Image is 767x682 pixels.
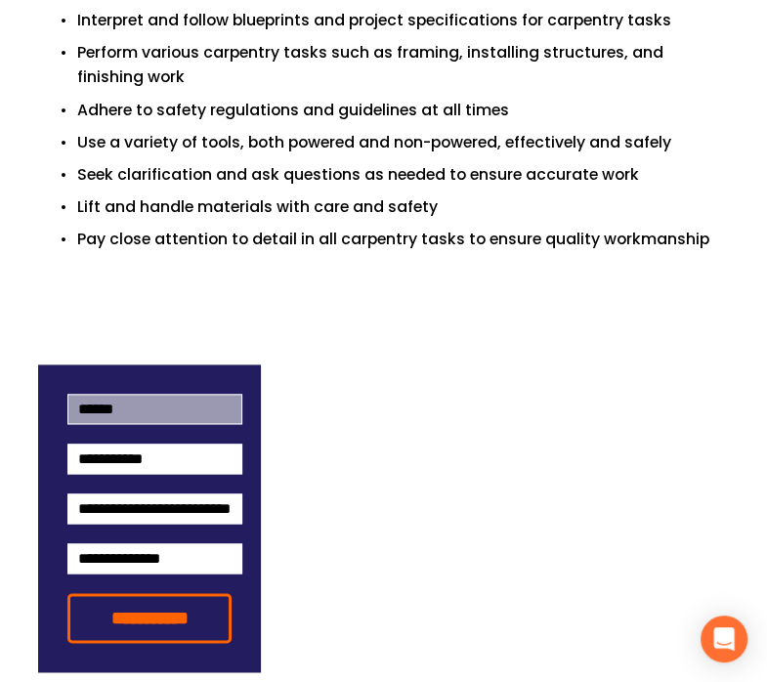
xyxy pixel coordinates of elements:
p: Perform various carpentry tasks such as framing, installing structures, and finishing work [77,40,729,89]
p: Use a variety of tools, both powered and non-powered, effectively and safely [77,130,729,154]
p: Interpret and follow blueprints and project specifications for carpentry tasks [77,8,729,32]
p: Adhere to safety regulations and guidelines at all times [77,98,729,122]
p: Seek clarification and ask questions as needed to ensure accurate work [77,162,729,187]
p: Pay close attention to detail in all carpentry tasks to ensure quality workmanship [77,227,729,251]
p: Lift and handle materials with care and safety [77,194,729,219]
div: Open Intercom Messenger [701,616,747,662]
